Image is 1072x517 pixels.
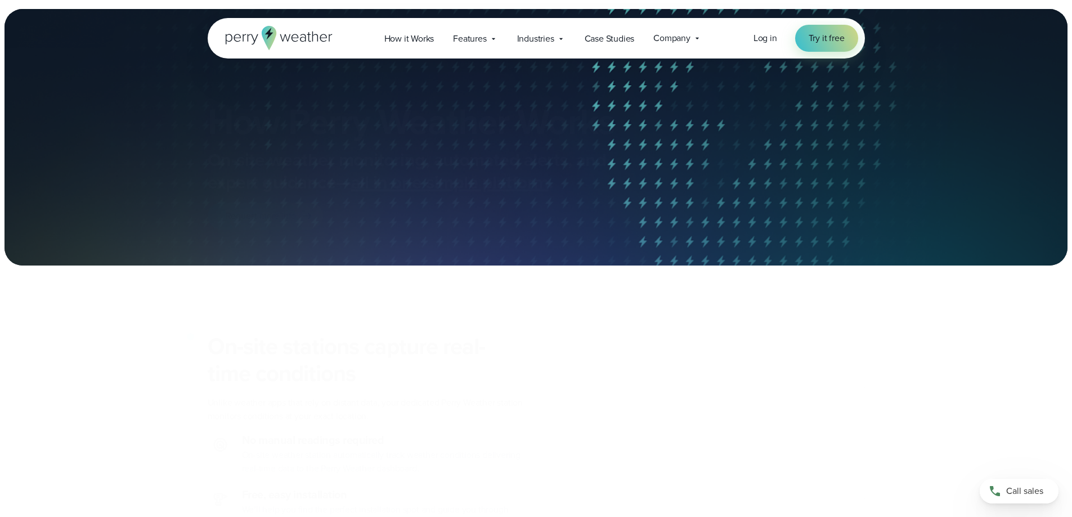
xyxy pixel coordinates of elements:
[753,32,777,45] a: Log in
[809,32,845,45] span: Try it free
[753,32,777,44] span: Log in
[795,25,858,52] a: Try it free
[1006,484,1043,498] span: Call sales
[375,27,444,50] a: How it Works
[517,32,554,46] span: Industries
[575,27,644,50] a: Case Studies
[453,32,486,46] span: Features
[980,479,1058,503] a: Call sales
[585,32,635,46] span: Case Studies
[653,32,690,45] span: Company
[384,32,434,46] span: How it Works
